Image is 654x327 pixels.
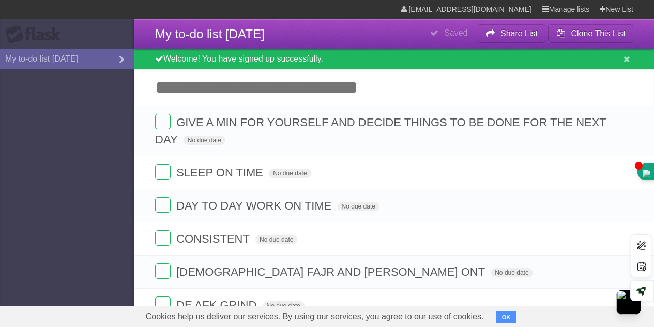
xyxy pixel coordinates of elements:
b: Saved [444,28,467,37]
span: Cookies help us deliver our services. By using our services, you agree to our use of cookies. [135,306,494,327]
span: CONSISTENT [176,232,252,245]
span: No due date [491,268,533,277]
span: No due date [338,202,379,211]
label: Done [155,197,171,213]
div: Flask [5,25,67,44]
b: Clone This List [571,29,626,38]
label: Done [155,296,171,312]
label: Done [155,164,171,180]
span: [DEMOGRAPHIC_DATA] FAJR AND [PERSON_NAME] ONT [176,265,488,278]
b: Share List [500,29,538,38]
label: Done [155,114,171,129]
button: Share List [478,24,546,43]
label: Done [155,263,171,279]
span: SLEEP ON TIME [176,166,266,179]
button: Clone This List [548,24,633,43]
span: No due date [184,136,225,145]
span: DAY TO DAY WORK ON TIME [176,199,334,212]
span: My to-do list [DATE] [155,27,265,41]
span: GIVE A MIN FOR YOURSELF AND DECIDE THINGS TO BE DONE FOR THE NEXT DAY [155,116,606,146]
button: OK [496,311,516,323]
label: Done [155,230,171,246]
span: No due date [263,301,305,310]
span: No due date [269,169,311,178]
span: DE AFK GRIND [176,299,259,311]
div: Welcome! You have signed up successfully. [134,49,654,69]
span: No due date [255,235,297,244]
